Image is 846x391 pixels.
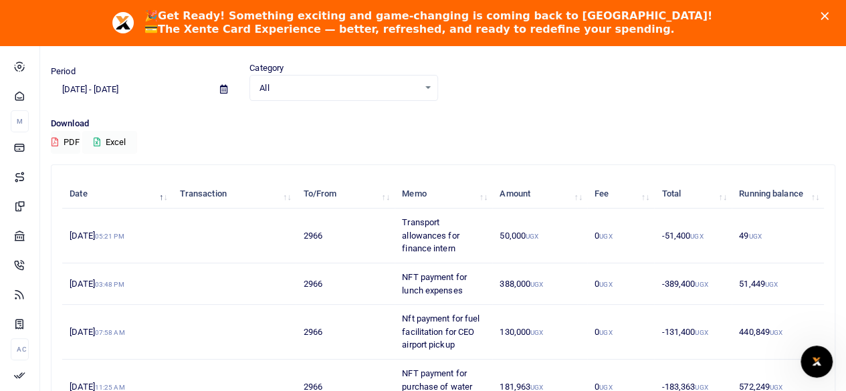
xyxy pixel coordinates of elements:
small: UGX [770,384,782,391]
small: 07:58 AM [95,329,125,336]
small: UGX [530,329,543,336]
td: 49 [732,209,824,263]
td: 51,449 [732,263,824,305]
th: Date: activate to sort column descending [62,180,173,209]
div: Close [821,12,834,20]
td: 2966 [296,209,395,263]
small: UGX [695,329,708,336]
small: UGX [599,281,612,288]
td: 0 [587,209,654,263]
th: Total: activate to sort column ascending [654,180,732,209]
small: UGX [770,329,782,336]
b: The Xente Card Experience — better, refreshed, and ready to redefine your spending. [158,23,674,35]
td: [DATE] [62,263,173,305]
label: Period [51,65,76,78]
small: UGX [695,281,708,288]
small: UGX [599,329,612,336]
th: Fee: activate to sort column ascending [587,180,654,209]
p: Download [51,117,835,131]
td: -389,400 [654,263,732,305]
small: UGX [599,384,612,391]
th: Amount: activate to sort column ascending [492,180,587,209]
th: Memo: activate to sort column ascending [395,180,492,209]
div: 🎉 💳 [144,9,712,36]
small: UGX [765,281,778,288]
th: Transaction: activate to sort column ascending [173,180,296,209]
td: 130,000 [492,305,587,360]
img: Profile image for Aceng [112,12,134,33]
td: Nft payment for fuel facilitation for CEO airport pickup [395,305,492,360]
td: [DATE] [62,305,173,360]
small: UGX [695,384,708,391]
td: -51,400 [654,209,732,263]
small: UGX [526,233,538,240]
td: -131,400 [654,305,732,360]
th: To/From: activate to sort column ascending [296,180,395,209]
td: 2966 [296,305,395,360]
small: 05:21 PM [95,233,124,240]
td: 0 [587,263,654,305]
td: NFT payment for lunch expenses [395,263,492,305]
td: 2966 [296,263,395,305]
label: Category [249,61,284,75]
small: 11:25 AM [95,384,125,391]
span: All [259,82,418,95]
button: Excel [82,131,137,154]
input: select period [51,78,209,101]
small: UGX [599,233,612,240]
td: 50,000 [492,209,587,263]
small: UGX [748,233,761,240]
td: Transport allowances for finance intern [395,209,492,263]
td: [DATE] [62,209,173,263]
th: Running balance: activate to sort column ascending [732,180,824,209]
iframe: Intercom live chat [801,346,833,378]
small: UGX [690,233,703,240]
li: Ac [11,338,29,360]
td: 0 [587,305,654,360]
td: 388,000 [492,263,587,305]
li: M [11,110,29,132]
small: UGX [530,281,543,288]
b: Get Ready! Something exciting and game-changing is coming back to [GEOGRAPHIC_DATA]! [158,9,712,22]
button: PDF [51,131,80,154]
small: 03:48 PM [95,281,124,288]
td: 440,849 [732,305,824,360]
